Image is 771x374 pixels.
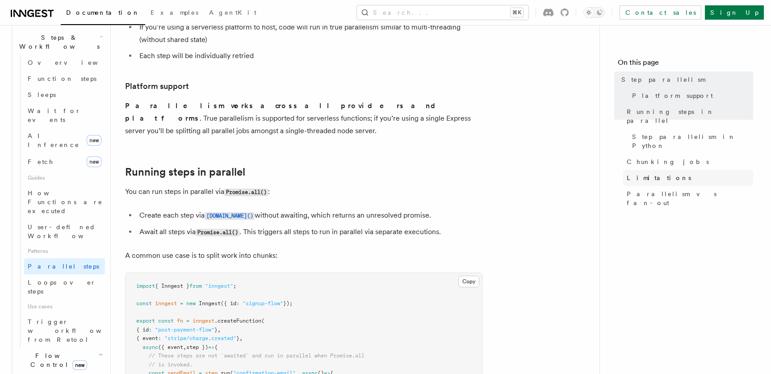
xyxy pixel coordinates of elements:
[142,344,158,350] span: async
[87,135,101,146] span: new
[24,55,105,71] a: Overview
[621,75,705,84] span: Step parallelism
[705,5,764,20] a: Sign Up
[632,91,713,100] span: Platform support
[24,219,105,244] a: User-defined Workflows
[24,299,105,314] span: Use cases
[28,75,96,82] span: Function steps
[24,314,105,348] a: Trigger workflows from Retool
[24,153,105,171] a: Fetchnew
[28,158,54,165] span: Fetch
[623,186,753,211] a: Parallelism vs fan-out
[221,300,236,307] span: ({ id
[125,166,245,178] a: Running steps in parallel
[627,107,753,125] span: Running steps in parallel
[618,57,753,71] h4: On this page
[186,344,208,350] span: step })
[145,3,204,24] a: Examples
[28,107,81,123] span: Wait for events
[243,300,283,307] span: "signup-flow"
[205,212,255,220] code: [DOMAIN_NAME]()
[180,300,183,307] span: =
[155,327,214,333] span: "post-payment-flow"
[186,318,189,324] span: =
[28,279,96,295] span: Loops over steps
[125,80,189,92] a: Platform support
[623,104,753,129] a: Running steps in parallel
[155,300,177,307] span: inngest
[164,335,236,341] span: "stripe/charge.created"
[137,21,482,46] li: If you’re using a serverless platform to host, code will run in true parallelism similar to multi...
[28,318,126,343] span: Trigger workflows from Retool
[209,9,256,16] span: AgentKit
[149,353,365,359] span: // These steps are not `awaited` and run in parallel when Promise.all
[261,318,264,324] span: (
[61,3,145,25] a: Documentation
[24,103,105,128] a: Wait for events
[137,226,482,239] li: Await all steps via . This triggers all steps to run in parallel via separate executions.
[24,274,105,299] a: Loops over steps
[155,283,189,289] span: { Inngest }
[28,91,56,98] span: Sleeps
[136,283,155,289] span: import
[236,335,239,341] span: }
[627,157,709,166] span: Chunking jobs
[24,171,105,185] span: Guides
[199,300,221,307] span: Inngest
[16,33,100,51] span: Steps & Workflows
[28,189,103,214] span: How Functions are executed
[125,185,482,198] p: You can run steps in parallel via :
[629,129,753,154] a: Step parallelism in Python
[125,249,482,262] p: A common use case is to split work into chunks:
[205,211,255,219] a: [DOMAIN_NAME]()
[158,335,161,341] span: :
[193,318,214,324] span: inngest
[158,318,174,324] span: const
[24,128,105,153] a: AI Inferencenew
[177,318,183,324] span: fn
[233,283,236,289] span: ;
[28,59,120,66] span: Overview
[16,29,105,55] button: Steps & Workflows
[214,318,261,324] span: .createFunction
[24,244,105,258] span: Patterns
[214,327,218,333] span: }
[620,5,701,20] a: Contact sales
[158,344,183,350] span: ({ event
[458,276,479,287] button: Copy
[24,87,105,103] a: Sleeps
[236,300,239,307] span: :
[16,348,105,373] button: Flow Controlnew
[627,173,691,182] span: Limitations
[214,344,218,350] span: {
[66,9,140,16] span: Documentation
[125,100,482,137] p: . True parallelism is supported for serverless functions; if you’re using a single Express server...
[623,154,753,170] a: Chunking jobs
[149,361,193,368] span: // is invoked.
[196,229,239,236] code: Promise.all()
[239,335,243,341] span: ,
[629,88,753,104] a: Platform support
[24,185,105,219] a: How Functions are executed
[511,8,523,17] kbd: ⌘K
[205,283,233,289] span: "inngest"
[136,318,155,324] span: export
[208,344,214,350] span: =>
[24,258,105,274] a: Parallel steps
[125,101,443,122] strong: Parallelism works across all providers and platforms
[618,71,753,88] a: Step parallelism
[218,327,221,333] span: ,
[137,50,482,62] li: Each step will be individually retried
[186,300,196,307] span: new
[627,189,753,207] span: Parallelism vs fan-out
[16,55,105,348] div: Steps & Workflows
[283,300,293,307] span: });
[204,3,262,24] a: AgentKit
[149,327,152,333] span: :
[137,209,482,222] li: Create each step via without awaiting, which returns an unresolved promise.
[357,5,528,20] button: Search...⌘K
[24,71,105,87] a: Function steps
[136,300,152,307] span: const
[632,132,753,150] span: Step parallelism in Python
[87,156,101,167] span: new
